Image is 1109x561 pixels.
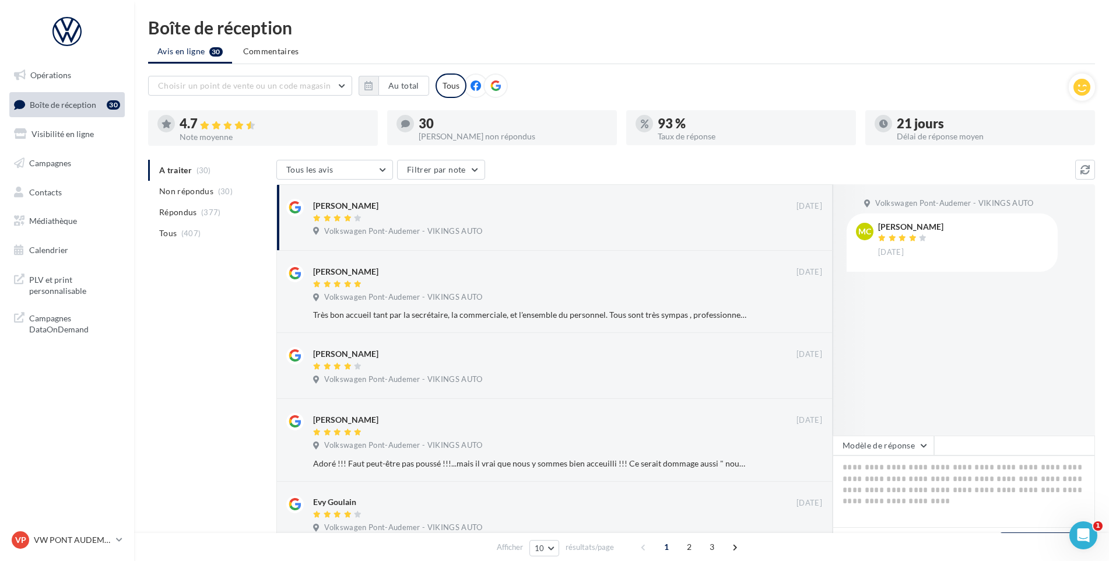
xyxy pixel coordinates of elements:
span: [DATE] [878,247,904,258]
span: Volkswagen Pont-Audemer - VIKINGS AUTO [324,292,482,303]
span: Commentaires [243,45,299,57]
span: (407) [181,229,201,238]
span: [DATE] [796,415,822,426]
a: Campagnes DataOnDemand [7,306,127,340]
span: Volkswagen Pont-Audemer - VIKINGS AUTO [875,198,1033,209]
div: Adoré !!! Faut peut-être pas poussé !!!...mais il vrai que nous y sommes bien acceuilli !!! Ce se... [313,458,746,469]
div: [PERSON_NAME] [313,414,378,426]
div: [PERSON_NAME] [878,223,943,231]
span: 10 [535,544,545,553]
a: PLV et print personnalisable [7,267,127,301]
span: Visibilité en ligne [31,129,94,139]
span: 1 [657,538,676,556]
span: résultats/page [566,542,614,553]
span: Médiathèque [29,216,77,226]
span: MC [858,226,871,237]
span: [DATE] [796,498,822,509]
div: Boîte de réception [148,19,1095,36]
div: [PERSON_NAME] non répondus [419,132,608,141]
a: Opérations [7,63,127,87]
button: Au total [359,76,429,96]
span: Calendrier [29,245,68,255]
button: Tous les avis [276,160,393,180]
div: 93 % [658,117,847,130]
span: (377) [201,208,221,217]
span: Campagnes DataOnDemand [29,310,120,335]
button: Filtrer par note [397,160,485,180]
button: Modèle de réponse [833,436,934,455]
span: Choisir un point de vente ou un code magasin [158,80,331,90]
div: 30 [107,100,120,110]
a: Boîte de réception30 [7,92,127,117]
a: Visibilité en ligne [7,122,127,146]
button: Choisir un point de vente ou un code magasin [148,76,352,96]
div: [PERSON_NAME] [313,348,378,360]
span: Opérations [30,70,71,80]
span: Boîte de réception [30,99,96,109]
a: Contacts [7,180,127,205]
span: 2 [680,538,699,556]
div: [PERSON_NAME] [313,266,378,278]
span: [DATE] [796,349,822,360]
span: 1 [1093,521,1103,531]
span: Campagnes [29,158,71,168]
div: 30 [419,117,608,130]
a: Médiathèque [7,209,127,233]
div: Evy Goulain [313,496,356,508]
div: 4.7 [180,117,369,131]
div: 21 jours [897,117,1086,130]
div: Taux de réponse [658,132,847,141]
iframe: Intercom live chat [1069,521,1097,549]
a: Campagnes [7,151,127,176]
div: Délai de réponse moyen [897,132,1086,141]
span: VP [15,534,26,546]
span: Tous [159,227,177,239]
span: Afficher [497,542,523,553]
span: (30) [218,187,233,196]
div: Tous [436,73,466,98]
span: PLV et print personnalisable [29,272,120,297]
span: Volkswagen Pont-Audemer - VIKINGS AUTO [324,374,482,385]
div: Très bon accueil tant par la secrétaire, la commerciale, et l'ensemble du personnel. Tous sont tr... [313,309,746,321]
span: [DATE] [796,201,822,212]
span: Volkswagen Pont-Audemer - VIKINGS AUTO [324,440,482,451]
span: Répondus [159,206,197,218]
button: Au total [378,76,429,96]
span: Volkswagen Pont-Audemer - VIKINGS AUTO [324,226,482,237]
a: VP VW PONT AUDEMER [9,529,125,551]
a: Calendrier [7,238,127,262]
span: [DATE] [796,267,822,278]
div: [PERSON_NAME] [313,200,378,212]
p: VW PONT AUDEMER [34,534,111,546]
span: Non répondus [159,185,213,197]
span: Tous les avis [286,164,334,174]
span: 3 [703,538,721,556]
button: 10 [529,540,559,556]
div: Note moyenne [180,133,369,141]
span: Volkswagen Pont-Audemer - VIKINGS AUTO [324,523,482,533]
span: Contacts [29,187,62,197]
